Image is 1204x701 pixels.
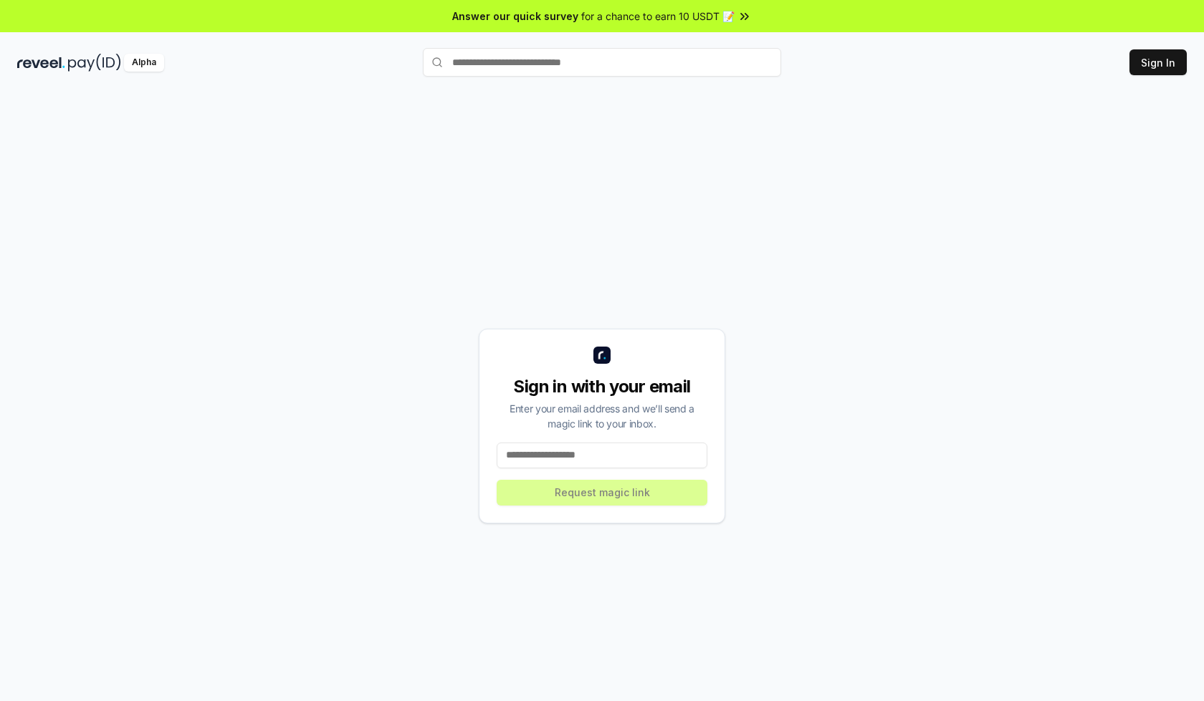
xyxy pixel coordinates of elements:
[68,54,121,72] img: pay_id
[1129,49,1187,75] button: Sign In
[452,9,578,24] span: Answer our quick survey
[581,9,735,24] span: for a chance to earn 10 USDT 📝
[497,375,707,398] div: Sign in with your email
[17,54,65,72] img: reveel_dark
[593,347,611,364] img: logo_small
[124,54,164,72] div: Alpha
[497,401,707,431] div: Enter your email address and we’ll send a magic link to your inbox.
